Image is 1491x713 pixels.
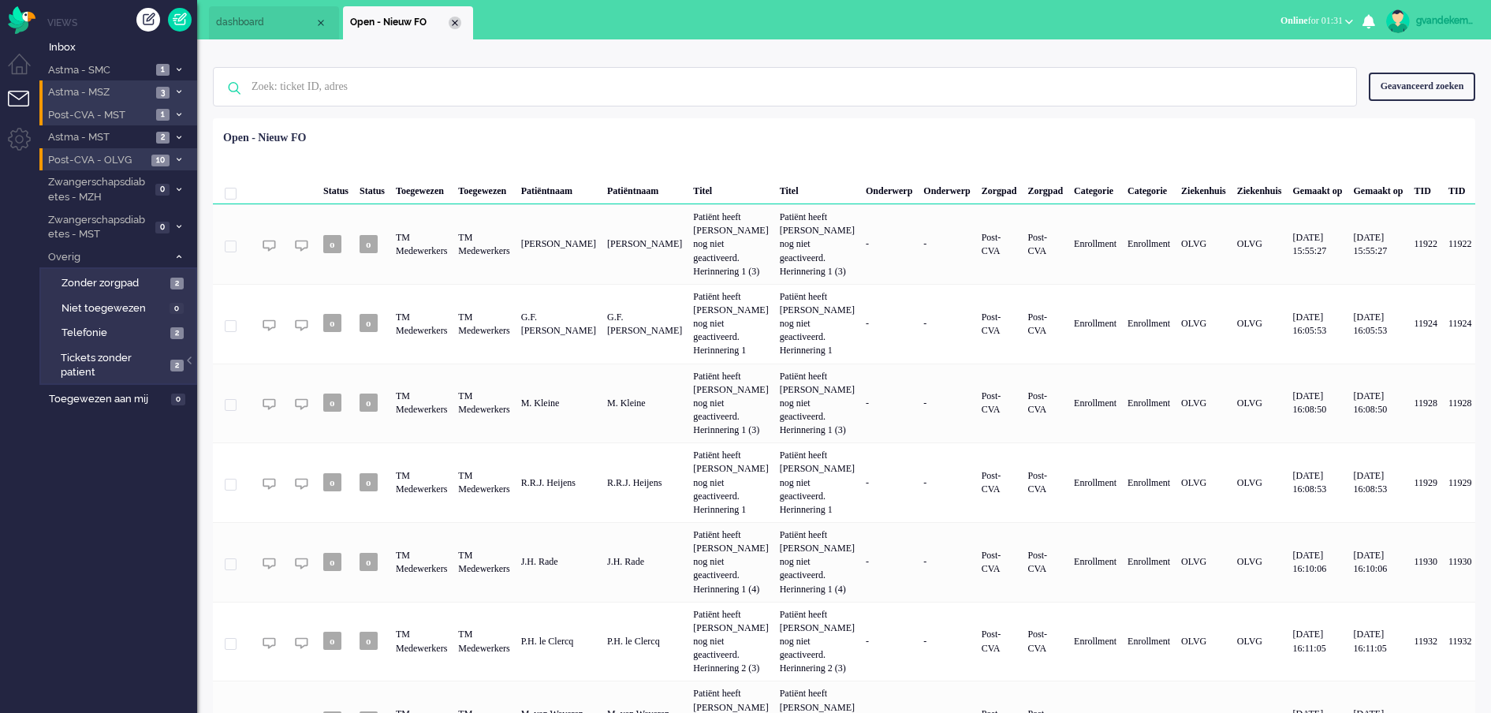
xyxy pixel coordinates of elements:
div: Patiëntnaam [516,173,602,204]
li: View [343,6,473,39]
img: ic_chat_grey.svg [295,398,308,411]
div: - [860,204,918,284]
a: Zonder zorgpad 2 [46,274,196,291]
img: ic_chat_grey.svg [295,239,308,252]
div: [DATE] 15:55:27 [1287,204,1347,284]
span: 1 [156,109,170,121]
div: Onderwerp [918,173,975,204]
div: 11932 [1443,602,1478,681]
span: 2 [170,278,184,289]
div: 11929 [213,442,1478,522]
div: TM Medewerkers [453,204,515,284]
img: ic_chat_grey.svg [295,319,308,332]
span: o [360,632,378,650]
div: P.H. le Clercq [602,602,688,681]
div: Zorgpad [1022,173,1068,204]
div: Patiënt heeft [PERSON_NAME] nog niet geactiveerd. Herinnering 1 (4) [688,522,773,602]
div: Zorgpad [976,173,1023,204]
div: 11928 [213,364,1478,443]
div: Enrollment [1122,284,1176,364]
div: OLVG [1232,284,1288,364]
div: Enrollment [1122,364,1176,443]
span: o [360,394,378,412]
div: TM Medewerkers [453,602,515,681]
div: Close tab [315,17,327,29]
div: Enrollment [1068,522,1122,602]
div: - [860,284,918,364]
div: Post-CVA [1022,364,1068,443]
div: M. Kleine [602,364,688,443]
div: Toegewezen [390,173,453,204]
div: 11930 [1408,522,1443,602]
div: [PERSON_NAME] [516,204,602,284]
div: - [918,284,975,364]
span: Post-CVA - MST [46,108,151,123]
div: Post-CVA [1022,442,1068,522]
div: Gemaakt op [1287,173,1347,204]
div: Patiënt heeft [PERSON_NAME] nog niet geactiveerd. Herinnering 2 (3) [774,602,860,681]
div: 11930 [1443,522,1478,602]
div: Post-CVA [976,284,1023,364]
div: Titel [688,173,773,204]
div: Close tab [449,17,461,29]
div: Categorie [1068,173,1122,204]
span: dashboard [216,16,315,29]
div: OLVG [1176,284,1232,364]
div: Post-CVA [1022,204,1068,284]
div: Post-CVA [976,602,1023,681]
div: P.H. le Clercq [516,602,602,681]
img: ic-search-icon.svg [214,68,255,109]
div: 11922 [1443,204,1478,284]
div: TM Medewerkers [390,602,453,681]
div: Enrollment [1068,602,1122,681]
input: Zoek: ticket ID, adres [240,68,1335,106]
span: Overig [46,250,168,265]
img: ic_chat_grey.svg [295,477,308,491]
div: Patiënt heeft [PERSON_NAME] nog niet geactiveerd. Herinnering 2 (3) [688,602,773,681]
div: TM Medewerkers [390,364,453,443]
span: o [323,314,341,332]
a: gvandekempe [1383,9,1475,33]
div: - [918,522,975,602]
img: ic_chat_grey.svg [295,636,308,650]
a: Inbox [46,38,197,55]
div: R.R.J. Heijens [516,442,602,522]
img: ic_chat_grey.svg [263,557,276,570]
div: OLVG [1232,204,1288,284]
span: for 01:31 [1280,15,1343,26]
div: - [860,364,918,443]
span: 0 [155,222,170,233]
div: - [918,364,975,443]
div: Patiëntnaam [602,173,688,204]
span: Zonder zorgpad [62,276,166,291]
div: G.F. [PERSON_NAME] [516,284,602,364]
a: Niet toegewezen 0 [46,299,196,316]
div: Onderwerp [860,173,918,204]
div: G.F. [PERSON_NAME] [602,284,688,364]
div: - [918,442,975,522]
a: Telefonie 2 [46,323,196,341]
div: Patiënt heeft [PERSON_NAME] nog niet geactiveerd. Herinnering 1 [774,442,860,522]
div: R.R.J. Heijens [602,442,688,522]
span: 2 [170,360,184,371]
span: Telefonie [62,326,166,341]
span: o [360,235,378,253]
div: TM Medewerkers [453,442,515,522]
span: Astma - MST [46,130,151,145]
div: gvandekempe [1416,13,1475,28]
div: 11928 [1443,364,1478,443]
button: Onlinefor 01:31 [1271,9,1362,32]
a: Omnidesk [8,10,35,22]
div: [DATE] 16:08:53 [1347,442,1408,522]
span: Open - Nieuw FO [350,16,449,29]
div: [DATE] 16:05:53 [1287,284,1347,364]
span: 0 [170,303,184,315]
div: Patiënt heeft [PERSON_NAME] nog niet geactiveerd. Herinnering 1 (4) [774,522,860,602]
span: Niet toegewezen [62,301,166,316]
div: Ziekenhuis [1232,173,1288,204]
img: avatar [1386,9,1410,33]
div: [DATE] 16:10:06 [1347,522,1408,602]
a: Toegewezen aan mij 0 [46,390,197,407]
div: Patiënt heeft [PERSON_NAME] nog niet geactiveerd. Herinnering 1 (3) [688,204,773,284]
img: ic_chat_grey.svg [263,636,276,650]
